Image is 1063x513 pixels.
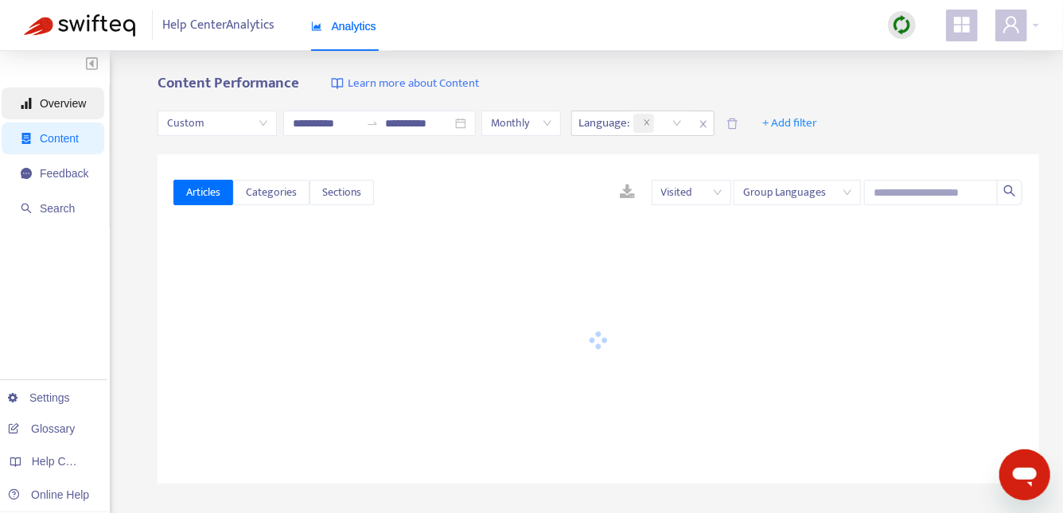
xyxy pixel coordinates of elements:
a: Glossary [8,422,75,435]
button: Categories [233,180,310,205]
a: Settings [8,391,70,404]
span: Learn more about Content [348,75,479,93]
span: Categories [246,184,297,201]
span: to [366,117,379,130]
span: message [21,168,32,179]
img: sync.dc5367851b00ba804db3.png [892,15,912,35]
span: user [1002,15,1021,34]
span: Custom [167,111,267,135]
span: Help Center Analytics [163,10,275,41]
span: Sections [322,184,361,201]
span: search [1003,185,1016,197]
span: delete [726,118,738,130]
span: + Add filter [762,114,817,133]
span: Visited [661,181,722,204]
span: Search [40,202,75,215]
a: Learn more about Content [331,75,479,93]
span: Content [40,132,79,145]
span: Articles [186,184,220,201]
span: Group Languages [743,181,851,204]
span: close [643,119,651,128]
span: Overview [40,97,86,110]
iframe: Button to launch messaging window [999,449,1050,500]
a: Online Help [8,488,89,501]
span: close [693,115,714,134]
span: appstore [952,15,971,34]
img: image-link [331,77,344,90]
span: swap-right [366,117,379,130]
span: Analytics [311,20,376,33]
span: Monthly [491,111,551,135]
span: search [21,203,32,214]
b: Content Performance [158,71,299,95]
span: area-chart [311,21,322,32]
button: Articles [173,180,233,205]
span: container [21,133,32,144]
button: Sections [310,180,374,205]
span: Feedback [40,167,88,180]
button: + Add filter [750,111,829,136]
span: Help Centers [32,455,97,468]
img: Swifteq [24,14,135,37]
span: signal [21,98,32,109]
span: Language : [572,111,632,135]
